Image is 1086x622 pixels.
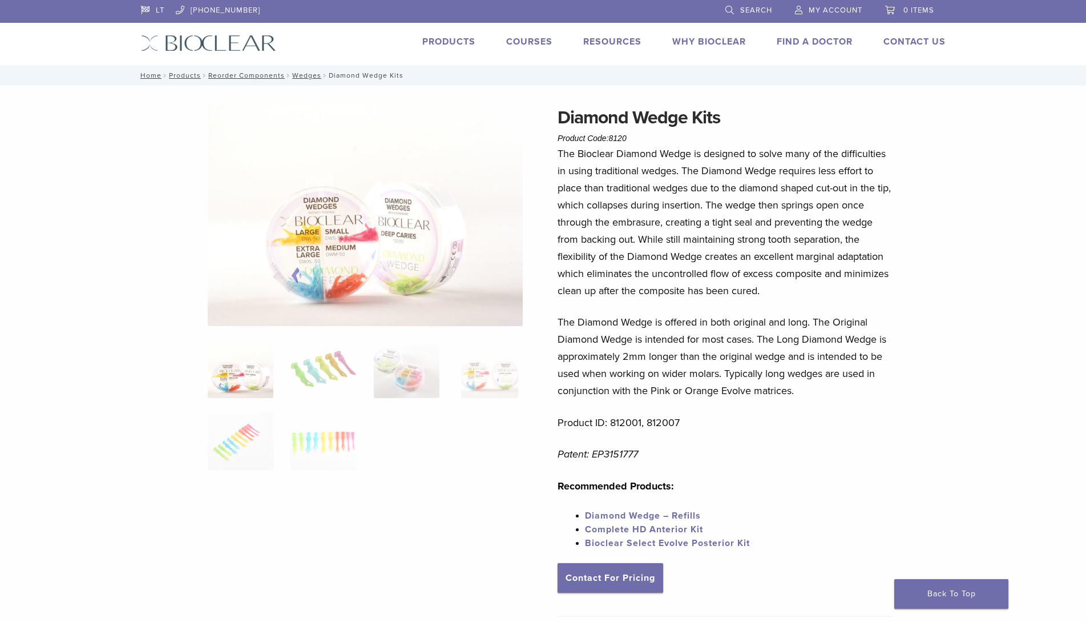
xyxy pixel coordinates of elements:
a: Complete HD Anterior Kit [585,524,703,535]
em: Patent: EP3151777 [558,448,638,460]
a: Reorder Components [208,71,285,79]
img: Diamond Wedge Kits - Image 6 [290,413,356,470]
img: Diamond Wedge Kits - Image 2 [290,341,356,398]
span: / [285,73,292,78]
img: Diamond Wedge Kits - Image 4 [461,341,518,398]
h1: Diamond Wedge Kits [558,104,893,131]
nav: Diamond Wedge Kits [132,65,954,86]
a: Contact For Pricing [558,563,663,593]
a: Diamond Wedge – Refills [585,510,701,521]
span: / [321,73,329,78]
p: Product ID: 812001, 812007 [558,414,893,431]
img: Diamond-Wedges-Assorted-3-Copy-e1548779949314-324x324.jpg [208,341,273,398]
span: Product Code: [558,134,627,143]
img: Bioclear [141,35,276,51]
a: Products [422,36,475,47]
img: Diamond Wedge Kits - Image 3 [374,341,439,398]
img: Diamond Wedge Kits - Image 5 [208,413,273,470]
a: Home [137,71,162,79]
a: Find A Doctor [777,36,853,47]
a: Courses [506,36,552,47]
span: / [162,73,169,78]
span: 8120 [609,134,627,143]
a: Bioclear Select Evolve Posterior Kit [585,537,750,549]
a: Back To Top [894,579,1008,609]
p: The Diamond Wedge is offered in both original and long. The Original Diamond Wedge is intended fo... [558,314,893,399]
a: Why Bioclear [672,36,746,47]
span: 0 items [903,6,934,15]
span: / [201,73,208,78]
a: Contact Us [883,36,946,47]
a: Products [169,71,201,79]
img: Diamond Wedges-Assorted-3 - Copy [208,104,523,326]
span: My Account [809,6,862,15]
strong: Recommended Products: [558,480,674,492]
p: The Bioclear Diamond Wedge is designed to solve many of the difficulties in using traditional wed... [558,145,893,299]
a: Wedges [292,71,321,79]
span: Search [740,6,772,15]
a: Resources [583,36,641,47]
